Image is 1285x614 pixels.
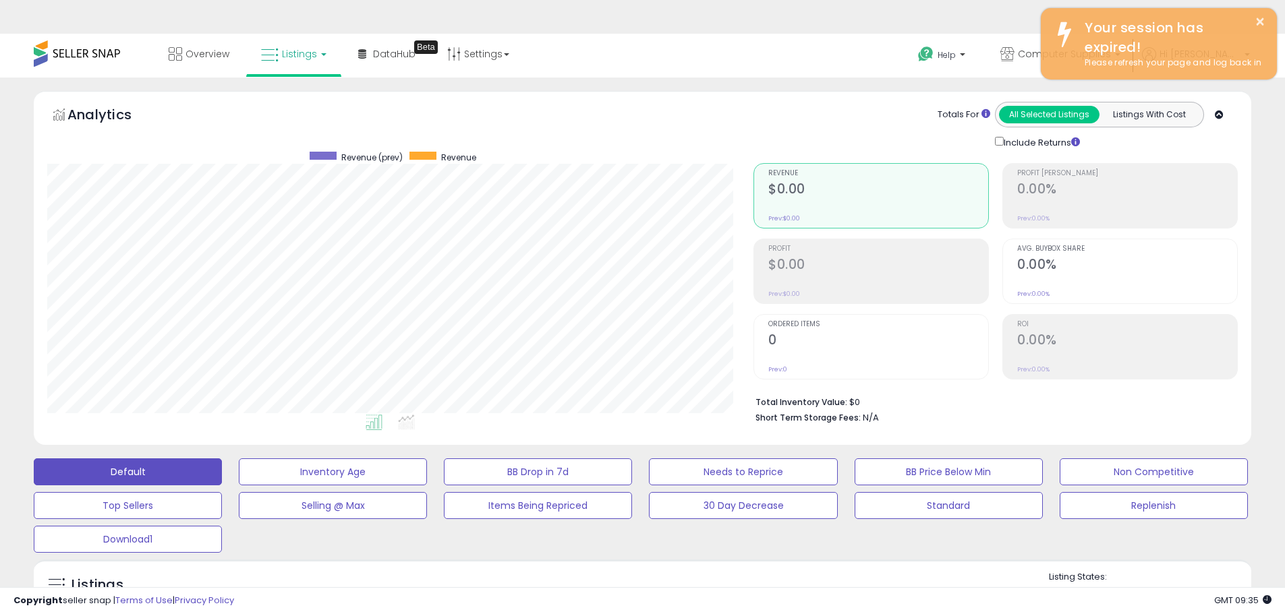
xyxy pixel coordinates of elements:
h2: 0.00% [1017,332,1237,350]
a: DataHub [348,34,426,74]
label: Deactivated [1164,586,1214,598]
li: $0 [755,393,1228,409]
a: Overview [159,34,239,74]
a: Listings [251,34,337,74]
div: Totals For [938,109,990,121]
span: 2025-10-11 09:35 GMT [1214,594,1272,607]
a: Help [907,36,979,78]
h2: $0.00 [768,257,988,275]
span: Revenue [768,170,988,177]
span: Avg. Buybox Share [1017,245,1237,253]
span: Ordered Items [768,321,988,328]
h2: 0 [768,332,988,350]
span: Profit [768,245,988,253]
b: Short Term Storage Fees: [755,412,861,423]
h2: $0.00 [768,181,988,199]
button: Replenish [1060,492,1248,519]
span: Help [938,49,956,61]
span: Profit [PERSON_NAME] [1017,170,1237,177]
div: seller snap | | [13,594,234,607]
label: Active [1062,586,1087,598]
small: Prev: $0.00 [768,290,800,298]
h5: Analytics [67,105,158,127]
small: Prev: 0 [768,365,787,373]
a: Terms of Use [115,594,173,607]
small: Prev: $0.00 [768,214,800,222]
small: Prev: 0.00% [1017,214,1050,222]
button: All Selected Listings [999,106,1100,123]
strong: Copyright [13,594,63,607]
a: Settings [437,34,519,74]
button: Selling @ Max [239,492,427,519]
span: Overview [185,47,229,61]
div: Tooltip anchor [414,40,438,54]
span: Revenue [441,152,476,163]
span: ROI [1017,321,1237,328]
span: Revenue (prev) [341,152,403,163]
button: Non Competitive [1060,458,1248,485]
h5: Listings [72,576,123,594]
h2: 0.00% [1017,181,1237,199]
b: Total Inventory Value: [755,396,847,408]
button: Top Sellers [34,492,222,519]
a: Privacy Policy [175,594,234,607]
div: Your session has expired! [1075,18,1267,57]
button: Needs to Reprice [649,458,837,485]
span: Computer Supplies [1018,47,1111,61]
p: Listing States: [1049,571,1251,584]
span: DataHub [373,47,416,61]
span: N/A [863,411,879,424]
i: Get Help [917,46,934,63]
small: Prev: 0.00% [1017,365,1050,373]
button: BB Drop in 7d [444,458,632,485]
h2: 0.00% [1017,257,1237,275]
button: Download1 [34,526,222,553]
button: BB Price Below Min [855,458,1043,485]
div: Include Returns [985,134,1096,150]
button: Items Being Repriced [444,492,632,519]
button: Inventory Age [239,458,427,485]
div: Please refresh your page and log back in [1075,57,1267,69]
small: Prev: 0.00% [1017,290,1050,298]
button: 30 Day Decrease [649,492,837,519]
button: Default [34,458,222,485]
span: Listings [282,47,317,61]
a: Computer Supplies [990,34,1131,78]
button: Listings With Cost [1099,106,1199,123]
button: Standard [855,492,1043,519]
